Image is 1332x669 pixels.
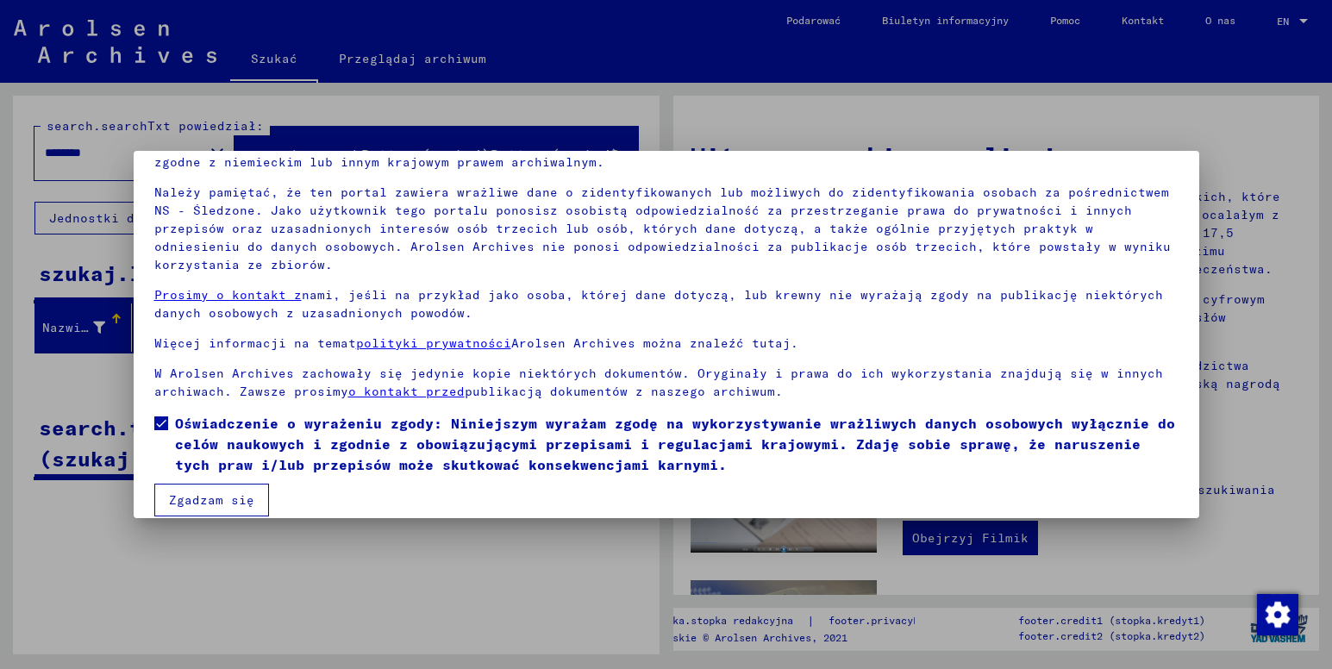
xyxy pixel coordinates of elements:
a: polityki prywatności [356,335,511,351]
a: o kontakt przed [348,384,465,399]
a: Prosimy o kontakt z [154,287,302,303]
p: W Arolsen Archives zachowały się jedynie kopie niektórych dokumentów. Oryginały i prawa do ich wy... [154,365,1179,401]
p: Należy pamiętać, że ten portal zawiera wrażliwe dane o zidentyfikowanych lub możliwych do zidenty... [154,184,1179,274]
a: warunki użytkowania [193,136,341,152]
img: Zmienianie zgody [1257,594,1298,635]
p: Więcej informacji na temat Arolsen Archives można znaleźć tutaj. [154,334,1179,353]
p: Nasze zostały określone przez Komitet Międzynarodowy jako najwyższy organ zarządzający Arolsen Ar... [154,135,1179,172]
button: Zgadzam się [154,484,269,516]
font: Oświadczenie o wyrażeniu zgody: Niniejszym wyrażam zgodę na wykorzystywanie wrażliwych danych oso... [175,415,1175,473]
p: nami, jeśli na przykład jako osoba, której dane dotyczą, lub krewny nie wyrażają zgody na publika... [154,286,1179,322]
